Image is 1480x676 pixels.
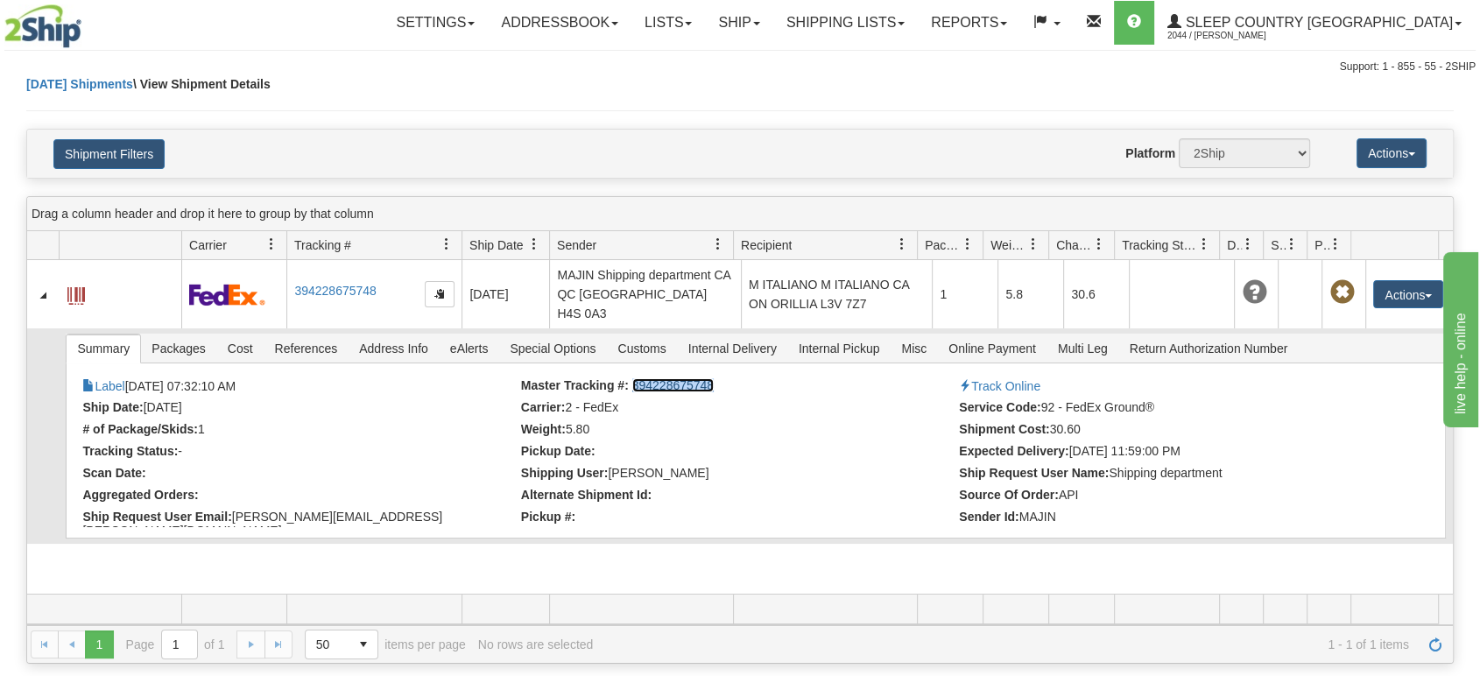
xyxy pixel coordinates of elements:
span: Carrier [189,236,227,254]
a: Delivery Status filter column settings [1233,229,1263,259]
button: Actions [1373,280,1443,308]
strong: Source Of Order: [959,488,1059,502]
iframe: chat widget [1440,249,1478,427]
strong: Pickup #: [521,510,575,524]
span: Multi Leg [1047,334,1118,363]
li: [DATE] 11:59:00 PM [959,444,1392,461]
span: eAlerts [440,334,499,363]
a: 394228675748 [294,284,376,298]
strong: Tracking Status: [82,444,178,458]
strong: Scan Date: [82,466,145,480]
span: Pickup Not Assigned [1329,280,1354,305]
li: 1 [82,422,516,440]
a: Label [82,379,124,393]
span: Tracking Status [1122,236,1198,254]
button: Shipment Filters [53,139,165,169]
span: 50 [316,636,339,653]
a: Tracking Status filter column settings [1189,229,1219,259]
span: Pickup Status [1314,236,1329,254]
span: Unknown [1242,280,1266,305]
span: Customs [607,334,676,363]
td: 5.8 [997,260,1063,328]
li: API [959,488,1392,505]
strong: # of Package/Skids: [82,422,198,436]
a: Settings [383,1,488,45]
a: Ship Date filter column settings [519,229,549,259]
a: Collapse [34,286,52,304]
a: Packages filter column settings [953,229,983,259]
a: Pickup Status filter column settings [1321,229,1350,259]
span: Summary [67,334,140,363]
li: [DATE] [82,400,516,418]
span: Sleep Country [GEOGRAPHIC_DATA] [1181,15,1453,30]
a: 394228675748 [632,378,714,392]
strong: Carrier: [521,400,566,414]
strong: Ship Request User Name: [959,466,1109,480]
span: Tracking # [294,236,351,254]
a: Charge filter column settings [1084,229,1114,259]
a: Recipient filter column settings [887,229,917,259]
span: select [349,630,377,658]
a: Tracking # filter column settings [432,229,462,259]
span: Recipient [741,236,792,254]
li: [PERSON_NAME][EMAIL_ADDRESS][PERSON_NAME][DOMAIN_NAME] [82,510,516,527]
a: Reports [918,1,1020,45]
span: Page 1 [85,630,113,658]
a: Addressbook [488,1,631,45]
span: Internal Pickup [788,334,891,363]
strong: Master Tracking #: [521,378,629,392]
strong: Aggregated Orders: [82,488,198,502]
span: Weight [990,236,1027,254]
a: [DATE] Shipments [26,77,133,91]
span: Packages [925,236,962,254]
td: M ITALIANO M ITALIANO CA ON ORILLIA L3V 7Z7 [741,260,933,328]
span: 2044 / [PERSON_NAME] [1167,27,1299,45]
label: Platform [1125,144,1175,162]
strong: Sender Id: [959,510,1018,524]
strong: Shipment Cost: [959,422,1049,436]
li: [DATE] 07:32:10 AM [82,378,516,396]
button: Copy to clipboard [425,281,455,307]
li: 30.60 [959,422,1392,440]
li: 92 - FedEx Ground® [959,400,1392,418]
span: Charge [1056,236,1093,254]
span: \ View Shipment Details [133,77,271,91]
button: Actions [1357,138,1427,168]
strong: Ship Request User Email: [82,510,231,524]
span: Ship Date [469,236,523,254]
span: Address Info [349,334,439,363]
a: Shipment Issues filter column settings [1277,229,1307,259]
td: MAJIN Shipping department CA QC [GEOGRAPHIC_DATA] H4S 0A3 [549,260,741,328]
strong: Expected Delivery: [959,444,1068,458]
td: 1 [932,260,997,328]
span: Special Options [499,334,606,363]
strong: Service Code: [959,400,1040,414]
span: Page sizes drop down [305,630,378,659]
span: References [264,334,349,363]
a: Refresh [1421,630,1449,658]
input: Page 1 [162,630,197,658]
li: Noureddine Ardid (28111) [521,466,955,483]
div: Support: 1 - 855 - 55 - 2SHIP [4,60,1476,74]
li: - [82,444,516,461]
span: Packages [141,334,215,363]
a: Sleep Country [GEOGRAPHIC_DATA] 2044 / [PERSON_NAME] [1154,1,1475,45]
div: grid grouping header [27,197,1453,231]
a: Lists [631,1,705,45]
strong: Ship Date: [82,400,143,414]
strong: Pickup Date: [521,444,596,458]
img: logo2044.jpg [4,4,81,48]
span: Shipment Issues [1271,236,1286,254]
a: Track Online [959,379,1040,393]
span: Cost [217,334,264,363]
td: [DATE] [462,260,549,328]
span: Delivery Status [1227,236,1242,254]
a: Sender filter column settings [703,229,733,259]
span: Sender [557,236,596,254]
td: 30.6 [1063,260,1129,328]
a: Label [67,279,85,307]
li: Shipping department [959,466,1392,483]
li: 5.80 [521,422,955,440]
li: 2 - FedEx [521,400,955,418]
li: MAJIN [959,510,1392,527]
